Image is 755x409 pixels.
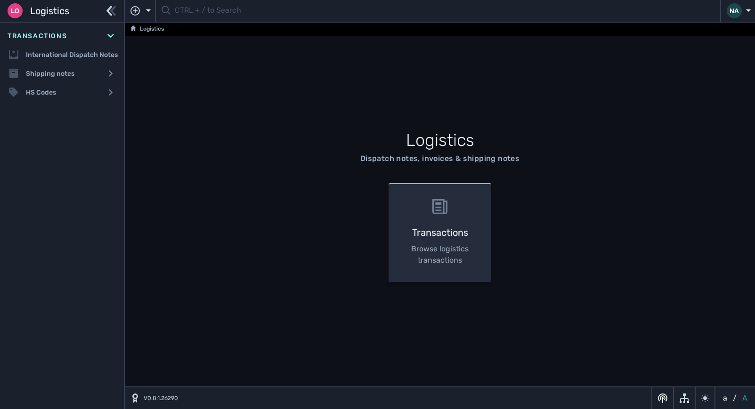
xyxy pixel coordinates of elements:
p: Browse logistics transactions [404,243,477,266]
input: CTRL + / to Search [175,2,714,20]
span: V0.8.1.26290 [144,394,178,402]
button: A [740,393,749,404]
h3: Transactions [404,225,477,240]
a: Logistics [130,24,164,35]
div: Lo [8,3,23,18]
div: Dispatch notes, invoices & shipping notes [360,153,520,164]
div: NA [727,3,742,18]
span: / [733,393,737,404]
a: Transactions Browse logistics transactions [383,183,497,282]
span: Logistics [30,4,69,18]
h1: Logistics [211,128,669,153]
button: a [721,393,729,404]
span: Transactions [8,31,67,41]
